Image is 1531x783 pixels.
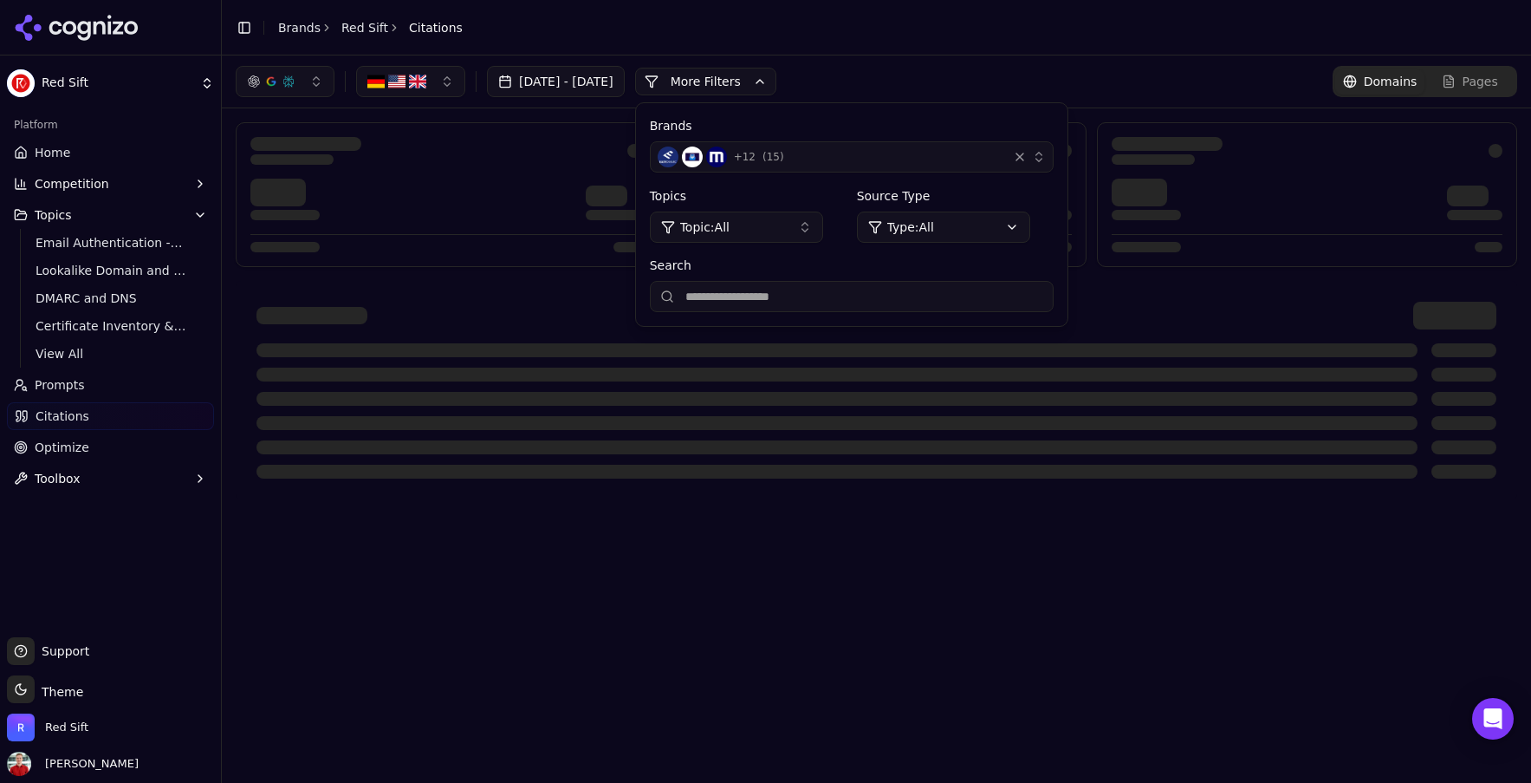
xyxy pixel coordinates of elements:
[35,144,70,161] span: Home
[367,73,385,90] img: DE
[29,314,193,338] a: Certificate Inventory & Monitoring
[409,73,426,90] img: GB
[887,219,934,236] span: Type: All
[35,685,83,699] span: Theme
[36,408,89,425] span: Citations
[650,187,847,205] label: Topics
[7,752,139,776] button: Open user button
[635,68,776,95] button: More Filters
[7,111,214,139] div: Platform
[7,201,214,229] button: Topics
[36,290,186,307] span: DMARC and DNS
[7,465,214,493] button: Toolbox
[341,19,388,36] a: Red Sift
[36,262,186,279] span: Lookalike Domain and Brand Protection
[36,234,186,251] span: Email Authentication - Top of Funnel
[650,117,1054,134] label: Brands
[36,317,186,335] span: Certificate Inventory & Monitoring
[857,212,1030,243] button: Type:All
[7,69,35,97] img: Red Sift
[762,150,784,164] span: ( 15 )
[1472,698,1514,740] div: Open Intercom Messenger
[45,720,88,735] span: Red Sift
[38,756,139,772] span: [PERSON_NAME]
[36,345,186,362] span: View All
[658,147,678,167] img: Easydmarc
[35,376,85,394] span: Prompts
[35,470,81,487] span: Toolbox
[7,170,214,198] button: Competition
[29,258,193,283] a: Lookalike Domain and Brand Protection
[487,66,625,97] button: [DATE] - [DATE]
[650,257,1054,274] label: Search
[1364,73,1417,90] span: Domains
[35,175,109,192] span: Competition
[857,187,1054,205] label: Source Type
[7,371,214,399] a: Prompts
[388,73,405,90] img: US
[734,150,756,164] span: + 12
[35,439,89,456] span: Optimize
[7,714,35,741] img: Red Sift
[7,752,31,776] img: Jack Lilley
[35,643,89,660] span: Support
[29,342,193,366] a: View All
[7,434,214,461] a: Optimize
[7,139,214,166] a: Home
[706,147,727,167] img: Mimecast
[682,147,703,167] img: Valimail
[42,75,193,91] span: Red Sift
[409,19,463,36] span: Citations
[29,286,193,310] a: DMARC and DNS
[35,206,72,224] span: Topics
[278,21,321,35] a: Brands
[278,19,463,36] nav: breadcrumb
[680,219,730,236] span: Topic: All
[1463,73,1498,90] span: Pages
[7,402,214,430] a: Citations
[7,714,88,741] button: Open organization switcher
[29,231,193,255] a: Email Authentication - Top of Funnel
